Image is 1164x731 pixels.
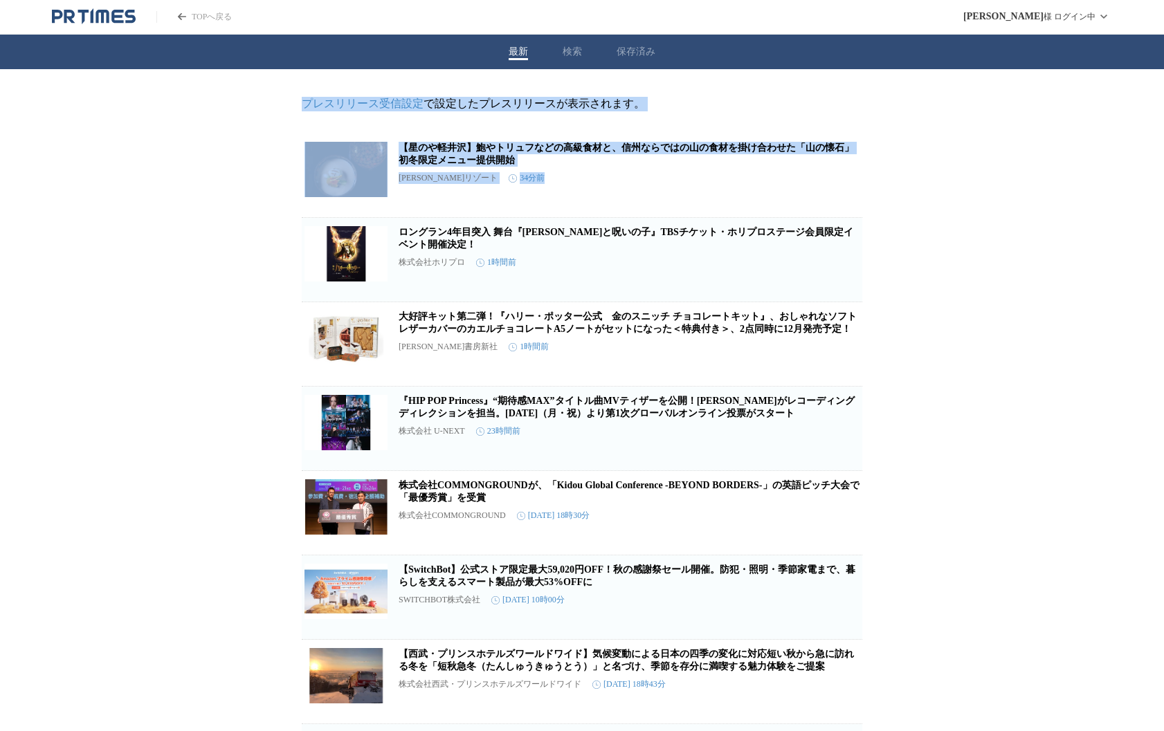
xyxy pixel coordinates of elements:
[491,594,565,606] time: [DATE] 10時00分
[399,142,854,165] a: 【星のや軽井沢】鮑やトリュフなどの高級食材と、信州ならではの山の食材を掛け合わせた「山の懐石」初冬限定メニュー提供開始
[304,648,388,703] img: 【西武・プリンスホテルズワールドワイド】気候変動による日本の四季の変化に対応短い秋から急に訪れる冬を「短秋急冬（たんしゅうきゅうとう）」と名づけ、季節を存分に満喫する魅力体験をご提案
[399,594,480,606] p: SWITCHBOT株式会社
[304,142,388,197] img: 【星のや軽井沢】鮑やトリュフなどの高級食材と、信州ならではの山の食材を掛け合わせた「山の懐石」初冬限定メニュー提供開始
[617,46,655,58] button: 保存済み
[509,341,549,353] time: 1時間前
[399,510,506,521] p: 株式会社COMMONGROUND
[399,425,465,437] p: 株式会社 U-NEXT
[592,678,666,690] time: [DATE] 18時43分
[302,97,862,111] p: で設定したプレスリリースが表示されます。
[304,479,388,535] img: 株式会社COMMONGROUNDが、「Kidou Global Conference -BEYOND BORDERS-」の英語ピッチ大会で「最優秀賞」を受賞
[399,227,853,250] a: ロングラン4年目突入 舞台『[PERSON_NAME]と呪いの子』TBSチケット・ホリプロステージ会員限定イベント開催決定！
[476,257,516,268] time: 1時間前
[399,678,581,690] p: 株式会社西武・プリンスホテルズワールドワイド
[517,510,590,521] time: [DATE] 18時30分
[399,311,857,334] a: 大好評キット第二弾！『ハリー・ポッター公式 金のスニッチ チョコレートキット』、おしゃれなソフトレザーカバーのカエルチョコレートA5ノートがセットになった＜特典付き＞、2点同時に12月発売予定！
[399,172,498,184] p: [PERSON_NAME]リゾート
[304,395,388,450] img: 『HIP POP Princess』“期待感MAX”タイトル曲MVティザーを公開！Gaekoがレコーディングディレクションを担当。10月13日（月・祝）より第1次グローバルオンライン投票がスタート
[509,172,545,184] time: 34分前
[304,226,388,281] img: ロングラン4年目突入 舞台『ハリー・ポッターと呪いの子』TBSチケット・ホリプロステージ会員限定イベント開催決定！
[509,46,528,58] button: 最新
[399,341,498,353] p: [PERSON_NAME]書房新社
[156,11,232,23] a: PR TIMESのトップページはこちら
[963,11,1044,22] span: [PERSON_NAME]
[304,311,388,366] img: 大好評キット第二弾！『ハリー・ポッター公式 金のスニッチ チョコレートキット』、おしゃれなソフトレザーカバーのカエルチョコレートA5ノートがセットになった＜特典付き＞、2点同時に12月発売予定！
[563,46,582,58] button: 検索
[304,564,388,619] img: 【SwitchBot】公式ストア限定最大59,020円OFF！秋の感謝祭セール開催。防犯・照明・季節家電まで、暮らしを支えるスマート製品が最大53%OFFに
[476,425,520,437] time: 23時間前
[399,257,465,268] p: 株式会社ホリプロ
[399,564,855,587] a: 【SwitchBot】公式ストア限定最大59,020円OFF！秋の感謝祭セール開催。防犯・照明・季節家電まで、暮らしを支えるスマート製品が最大53%OFFに
[399,396,855,418] a: 『HIP POP Princess』“期待感MAX”タイトル曲MVティザーを公開！[PERSON_NAME]がレコーディングディレクションを担当。[DATE]（月・祝）より第1次グローバルオンラ...
[302,98,424,109] a: プレスリリース受信設定
[399,649,854,672] a: 【西武・プリンスホテルズワールドワイド】気候変動による日本の四季の変化に対応短い秋から急に訪れる冬を「短秋急冬（たんしゅうきゅうとう）」と名づけ、季節を存分に満喫する魅力体験をご提案
[399,480,860,503] a: 株式会社COMMONGROUNDが、「Kidou Global Conference -BEYOND BORDERS-」の英語ピッチ大会で「最優秀賞」を受賞
[52,8,136,25] a: PR TIMESのトップページはこちら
